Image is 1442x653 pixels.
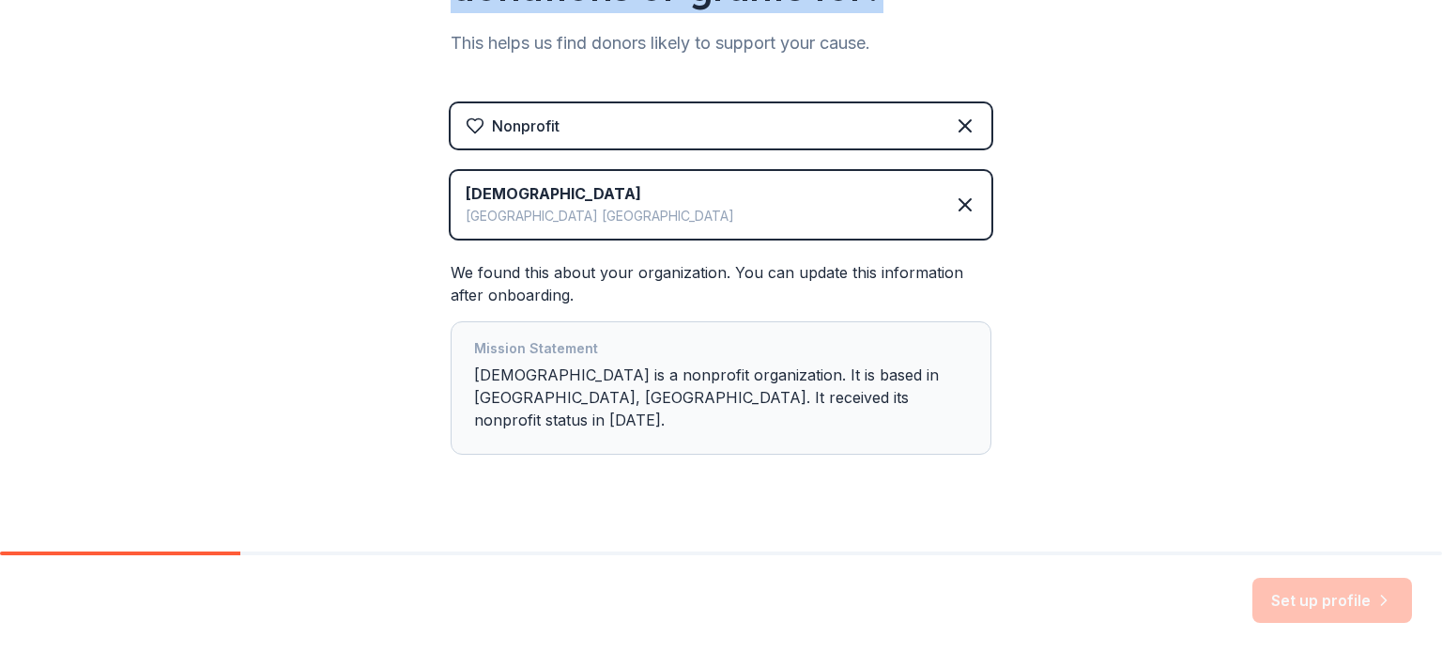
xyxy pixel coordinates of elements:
div: [GEOGRAPHIC_DATA] [GEOGRAPHIC_DATA] [466,205,734,227]
div: Mission Statement [474,337,968,364]
div: We found this about your organization. You can update this information after onboarding. [451,261,991,455]
div: This helps us find donors likely to support your cause. [451,28,991,58]
div: [DEMOGRAPHIC_DATA] [466,182,734,205]
div: [DEMOGRAPHIC_DATA] is a nonprofit organization. It is based in [GEOGRAPHIC_DATA], [GEOGRAPHIC_DAT... [474,337,968,439]
div: Nonprofit [492,115,560,137]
